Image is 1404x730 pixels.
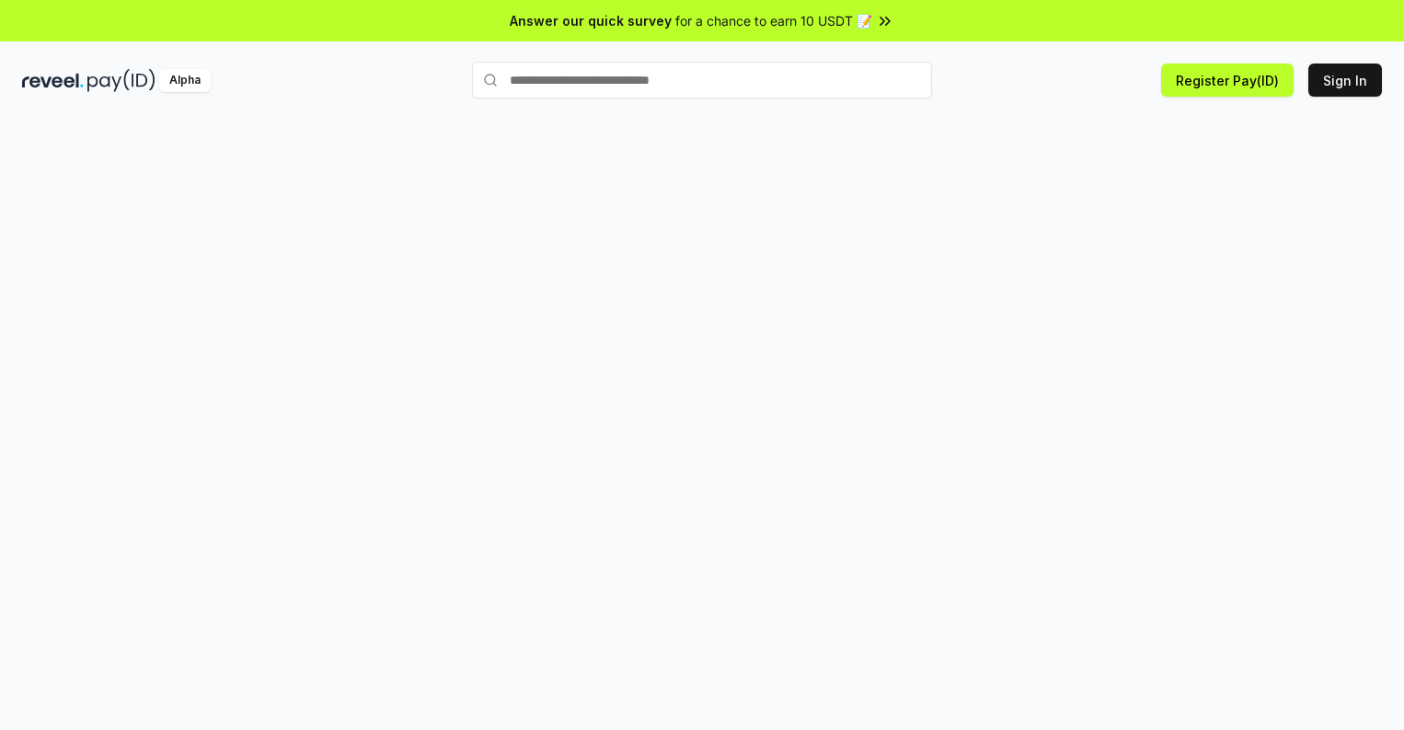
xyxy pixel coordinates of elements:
[675,11,872,30] span: for a chance to earn 10 USDT 📝
[159,69,211,92] div: Alpha
[1161,64,1294,97] button: Register Pay(ID)
[510,11,672,30] span: Answer our quick survey
[1308,64,1382,97] button: Sign In
[87,69,155,92] img: pay_id
[22,69,84,92] img: reveel_dark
